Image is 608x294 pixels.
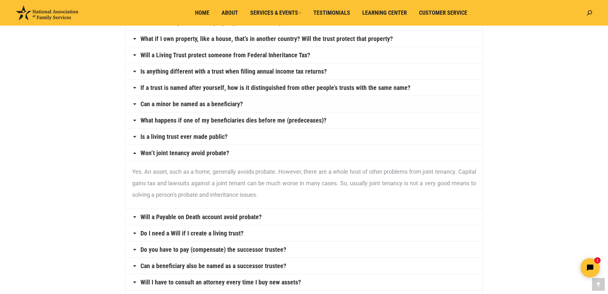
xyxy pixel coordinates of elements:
[140,279,301,285] a: Will I have to consult an attorney every time I buy new assets?
[140,263,286,269] a: Can a beneficiary also be named as a successor trustee?
[140,19,336,26] a: What if I am a part owner of property, can I transfer my share into the trust?
[132,166,476,201] p: Yes. An asset, such as a home, generally avoids probate. However, there are a whole host of other...
[191,7,214,19] a: Home
[362,9,407,16] span: Learning Center
[313,9,350,16] span: Testimonials
[16,5,78,20] img: National Association of Family Services
[140,52,310,58] a: Will a Living Trust protect someone from Federal Inheritance Tax?
[140,36,393,42] a: What if I own property, like a house, that’s in another country? Will the trust protect that prop...
[140,214,262,220] a: Will a Payable on Death account avoid probate?
[221,9,238,16] span: About
[309,7,355,19] a: Testimonials
[217,7,243,19] a: About
[140,117,327,123] a: What happens if one of my beneficiaries dies before me (predeceases)?
[140,133,228,140] a: Is a living trust ever made public?
[419,9,467,16] span: Customer Service
[140,101,243,107] a: Can a minor be named as a beneficiary?
[250,9,301,16] span: Services & Events
[415,7,472,19] a: Customer Service
[140,230,244,236] a: Do I need a Will if I create a living trust?
[495,253,605,283] iframe: Tidio Chat
[140,246,286,253] a: Do you have to pay (compensate) the successor trustee?
[195,9,209,16] span: Home
[358,7,411,19] a: Learning Center
[140,68,327,75] a: Is anything different with a trust when filling annual income tax returns?
[140,150,229,156] a: Won’t joint tenancy avoid probate?
[140,84,410,91] a: If a trust is named after yourself, how is it distinguished from other people’s trusts with the s...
